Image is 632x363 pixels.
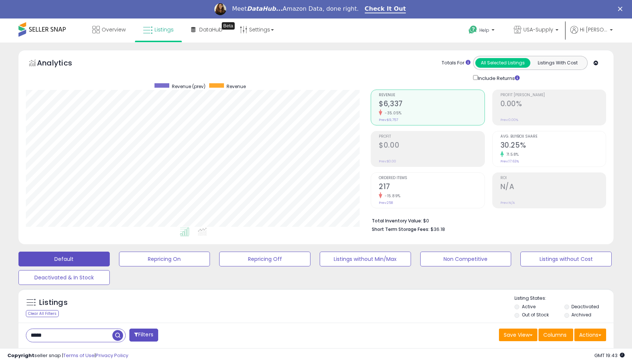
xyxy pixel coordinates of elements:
[172,83,205,90] span: Revenue (prev)
[500,100,606,110] h2: 0.00%
[543,331,567,339] span: Columns
[7,352,34,359] strong: Copyright
[129,329,158,342] button: Filters
[26,310,59,317] div: Clear All Filters
[571,303,599,310] label: Deactivated
[520,252,612,266] button: Listings without Cost
[372,218,422,224] b: Total Inventory Value:
[538,329,573,341] button: Columns
[500,182,606,192] h2: N/A
[431,226,445,233] span: $36.18
[379,93,484,97] span: Revenue
[500,201,515,205] small: Prev: N/A
[186,19,228,41] a: DataHub
[63,352,95,359] a: Terms of Use
[382,110,402,116] small: -35.05%
[222,22,235,30] div: Tooltip anchor
[247,5,283,12] i: DataHub...
[379,100,484,110] h2: $6,337
[594,352,625,359] span: 2025-09-8 19:43 GMT
[234,19,279,41] a: Settings
[372,226,429,232] b: Short Term Storage Fees:
[530,58,585,68] button: Listings With Cost
[499,329,537,341] button: Save View
[219,252,310,266] button: Repricing Off
[372,216,601,225] li: $0
[522,312,549,318] label: Out of Stock
[571,312,591,318] label: Archived
[96,352,128,359] a: Privacy Policy
[379,201,393,205] small: Prev: 258
[87,19,131,41] a: Overview
[570,26,613,43] a: Hi [PERSON_NAME]
[199,26,222,33] span: DataHub
[508,19,564,43] a: USA-Supply
[379,159,396,164] small: Prev: $0.00
[18,252,110,266] button: Default
[500,93,606,97] span: Profit [PERSON_NAME]
[379,141,484,151] h2: $0.00
[500,118,518,122] small: Prev: 0.00%
[379,182,484,192] h2: 217
[39,298,68,308] h5: Listings
[379,118,398,122] small: Prev: $9,757
[442,60,470,67] div: Totals For
[37,58,86,70] h5: Analytics
[18,270,110,285] button: Deactivated & In Stock
[522,303,536,310] label: Active
[580,26,608,33] span: Hi [PERSON_NAME]
[382,193,401,199] small: -15.89%
[137,19,179,41] a: Listings
[500,159,519,164] small: Prev: 17.63%
[379,135,484,139] span: Profit
[468,74,529,82] div: Include Returns
[154,26,174,33] span: Listings
[500,135,606,139] span: Avg. Buybox Share
[574,329,606,341] button: Actions
[119,252,210,266] button: Repricing On
[618,7,625,11] div: Close
[504,152,519,157] small: 71.58%
[102,26,126,33] span: Overview
[7,352,128,359] div: seller snap | |
[463,20,502,43] a: Help
[232,5,359,13] div: Meet Amazon Data, done right.
[523,26,553,33] span: USA-Supply
[500,141,606,151] h2: 30.25%
[479,27,489,33] span: Help
[320,252,411,266] button: Listings without Min/Max
[214,3,226,15] img: Profile image for Georgie
[500,176,606,180] span: ROI
[379,176,484,180] span: Ordered Items
[468,25,478,34] i: Get Help
[514,295,613,302] p: Listing States:
[365,5,406,13] a: Check It Out
[227,83,246,90] span: Revenue
[475,58,530,68] button: All Selected Listings
[420,252,512,266] button: Non Competitive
